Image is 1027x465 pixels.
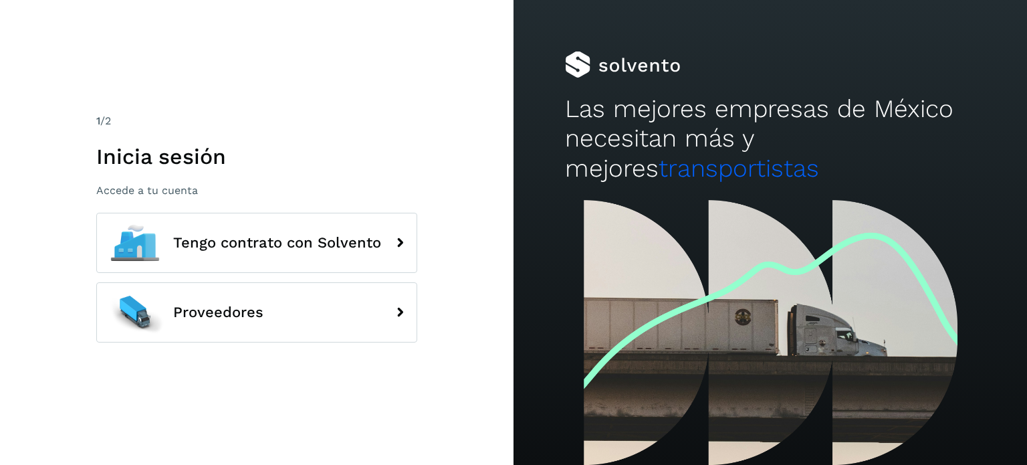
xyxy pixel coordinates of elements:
[96,213,417,273] button: Tengo contrato con Solvento
[659,154,819,183] span: transportistas
[96,184,417,197] p: Accede a tu cuenta
[565,94,976,183] h2: Las mejores empresas de México necesitan más y mejores
[96,114,100,127] span: 1
[173,304,263,320] span: Proveedores
[96,282,417,343] button: Proveedores
[173,235,381,251] span: Tengo contrato con Solvento
[96,144,417,169] h1: Inicia sesión
[96,113,417,129] div: /2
